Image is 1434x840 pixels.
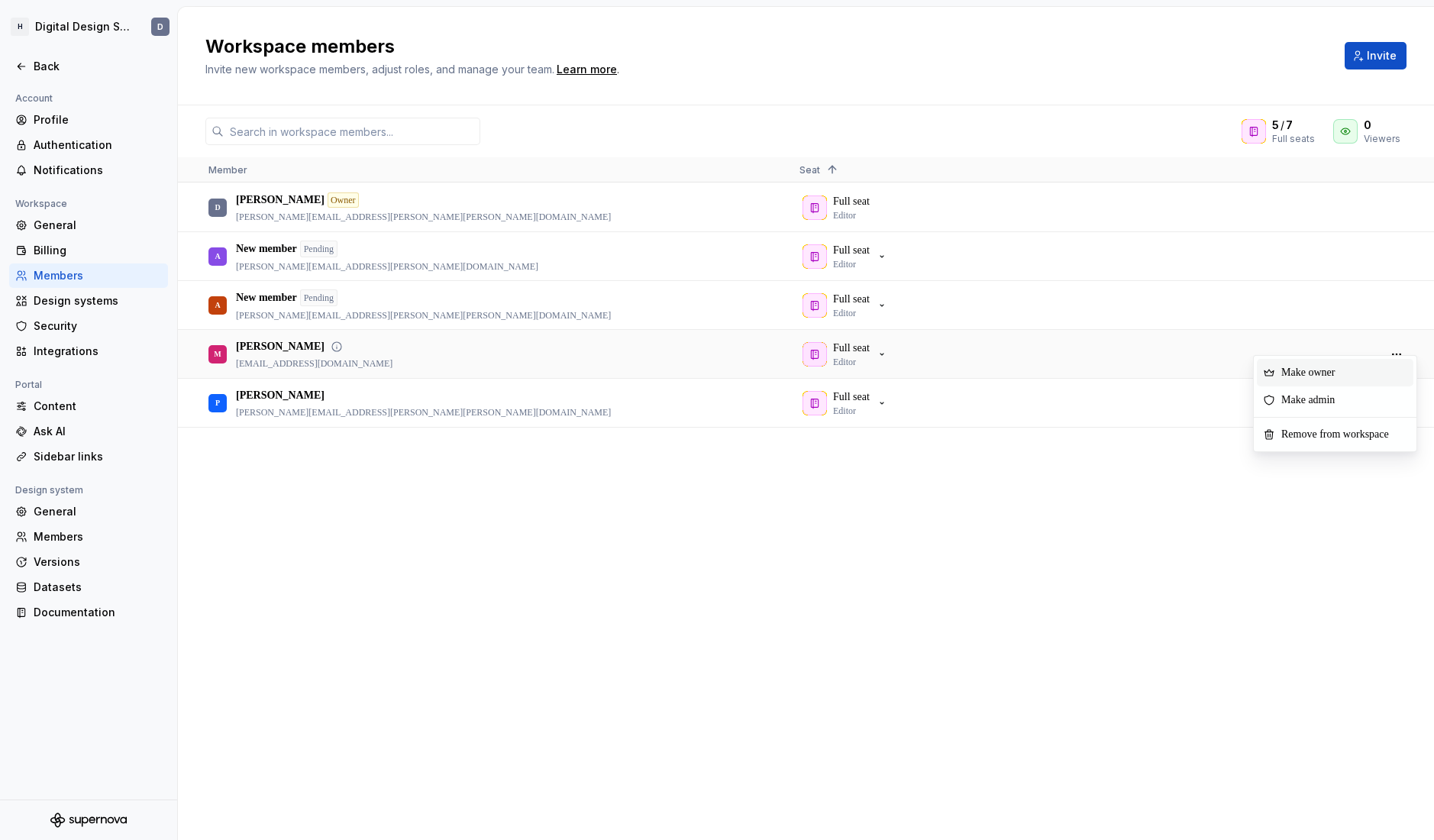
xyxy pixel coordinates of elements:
[9,213,168,237] a: General
[208,164,247,176] span: Member
[3,10,174,44] button: HDigital Design SystemD
[34,268,162,283] div: Members
[799,241,894,272] button: Full seatEditor
[34,243,162,258] div: Billing
[34,112,162,128] div: Profile
[215,192,220,222] div: D
[215,290,220,320] div: A
[236,290,297,305] p: New member
[34,293,162,309] div: Design systems
[1275,421,1401,448] span: Remove from workspace
[236,192,325,208] p: [PERSON_NAME]
[34,59,162,74] div: Back
[11,18,29,36] div: H
[833,243,870,258] p: Full seat
[799,164,820,176] span: Seat
[9,481,89,499] div: Design system
[34,529,162,544] div: Members
[799,290,894,321] button: Full seatEditor
[833,356,856,368] p: Editor
[236,309,611,321] p: [PERSON_NAME][EMAIL_ADDRESS][PERSON_NAME][PERSON_NAME][DOMAIN_NAME]
[34,344,162,359] div: Integrations
[50,813,127,828] svg: Supernova Logo
[34,318,162,334] div: Security
[1275,359,1347,386] span: Make owner
[34,580,162,595] div: Datasets
[34,504,162,519] div: General
[1286,118,1293,133] span: 7
[236,406,611,418] p: [PERSON_NAME][EMAIL_ADDRESS][PERSON_NAME][PERSON_NAME][DOMAIN_NAME]
[9,89,59,108] div: Account
[157,21,163,33] div: D
[300,289,338,306] div: Pending
[224,118,480,145] input: Search in workspace members...
[1367,48,1397,63] span: Invite
[9,238,168,263] a: Billing
[9,376,48,394] div: Portal
[9,195,73,213] div: Workspace
[9,444,168,469] a: Sidebar links
[833,292,870,307] p: Full seat
[236,211,611,223] p: [PERSON_NAME][EMAIL_ADDRESS][PERSON_NAME][PERSON_NAME][DOMAIN_NAME]
[9,158,168,183] a: Notifications
[9,289,168,313] a: Design systems
[9,499,168,524] a: General
[236,260,538,273] p: [PERSON_NAME][EMAIL_ADDRESS][PERSON_NAME][DOMAIN_NAME]
[9,550,168,574] a: Versions
[214,339,221,369] div: M
[34,554,162,570] div: Versions
[35,19,133,34] div: Digital Design System
[833,341,870,356] p: Full seat
[9,394,168,418] a: Content
[9,54,168,79] a: Back
[300,241,338,257] div: Pending
[328,192,359,208] div: Owner
[236,339,325,354] p: [PERSON_NAME]
[1272,118,1315,133] div: /
[236,388,325,403] p: [PERSON_NAME]
[215,241,220,271] div: A
[1345,42,1407,69] button: Invite
[34,424,162,439] div: Ask AI
[34,449,162,464] div: Sidebar links
[1364,118,1371,133] span: 0
[1272,118,1279,133] span: 5
[1364,133,1400,145] div: Viewers
[9,600,168,625] a: Documentation
[9,263,168,288] a: Members
[215,388,220,418] div: P
[833,405,856,417] p: Editor
[1272,133,1315,145] div: Full seats
[9,133,168,157] a: Authentication
[833,389,870,405] p: Full seat
[34,163,162,178] div: Notifications
[9,419,168,444] a: Ask AI
[236,357,392,370] p: [EMAIL_ADDRESS][DOMAIN_NAME]
[9,339,168,363] a: Integrations
[236,241,297,257] p: New member
[205,63,554,76] span: Invite new workspace members, adjust roles, and manage your team.
[34,399,162,414] div: Content
[205,34,1326,59] h2: Workspace members
[34,605,162,620] div: Documentation
[1275,386,1347,414] span: Make admin
[833,307,856,319] p: Editor
[9,314,168,338] a: Security
[34,137,162,153] div: Authentication
[833,258,856,270] p: Editor
[554,64,619,76] span: .
[799,339,894,370] button: Full seatEditor
[9,108,168,132] a: Profile
[34,218,162,233] div: General
[9,525,168,549] a: Members
[799,388,894,418] button: Full seatEditor
[1253,355,1417,452] div: Context Menu
[557,62,617,77] a: Learn more
[9,575,168,599] a: Datasets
